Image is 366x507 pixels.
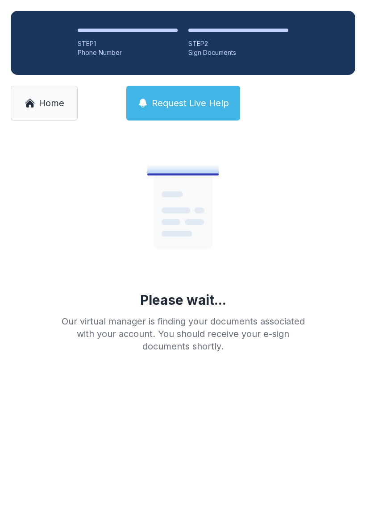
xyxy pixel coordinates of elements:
span: Request Live Help [152,97,229,109]
div: Sign Documents [188,48,288,57]
div: Our virtual manager is finding your documents associated with your account. You should receive yo... [54,315,312,353]
span: Home [39,97,64,109]
div: STEP 1 [78,39,178,48]
div: STEP 2 [188,39,288,48]
div: Phone Number [78,48,178,57]
div: Please wait... [140,292,226,308]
